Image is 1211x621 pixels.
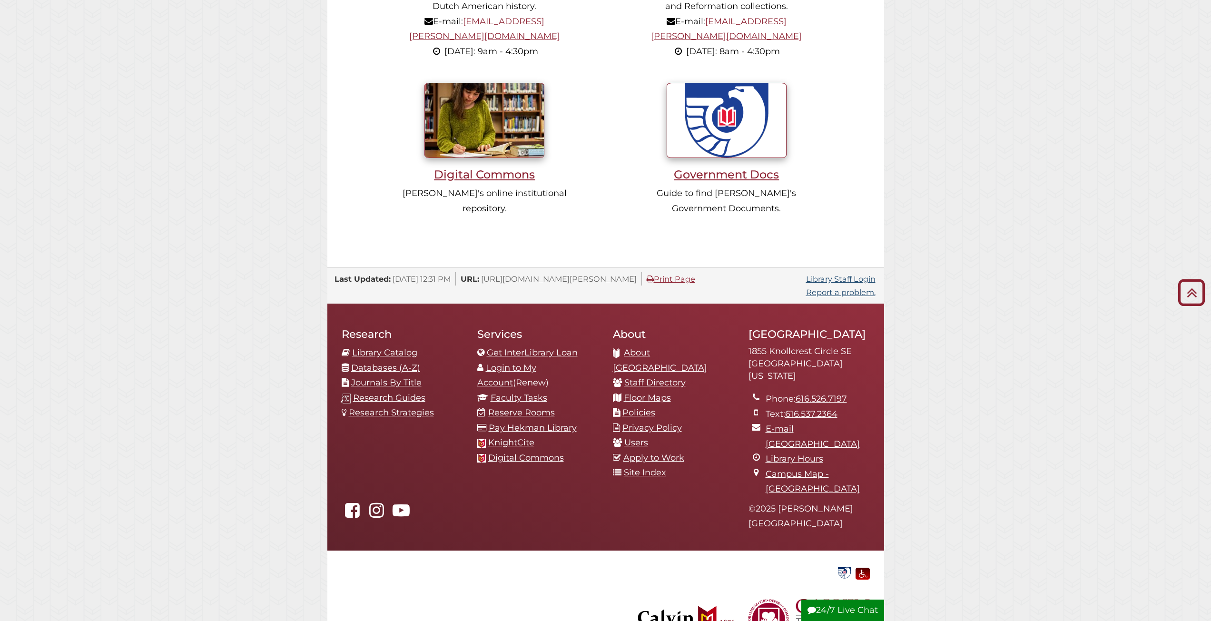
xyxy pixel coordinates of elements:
span: [URL][DOMAIN_NAME][PERSON_NAME] [481,274,637,284]
a: Get InterLibrary Loan [487,347,578,358]
a: Faculty Tasks [491,393,547,403]
a: Report a problem. [806,287,876,297]
h2: [GEOGRAPHIC_DATA] [748,327,870,341]
p: Guide to find [PERSON_NAME]'s Government Documents. [630,186,823,216]
a: Hekman Library on YouTube [390,508,412,519]
a: Privacy Policy [622,423,682,433]
h3: Government Docs [630,168,823,181]
a: [EMAIL_ADDRESS][PERSON_NAME][DOMAIN_NAME] [651,16,802,42]
h2: Services [477,327,599,341]
a: Back to Top [1174,285,1209,300]
li: Phone: [766,392,870,407]
p: © 2025 [PERSON_NAME][GEOGRAPHIC_DATA] [748,502,870,532]
a: Pay Hekman Library [489,423,577,433]
a: Campus Map - [GEOGRAPHIC_DATA] [766,469,860,494]
a: Disability Assistance [856,567,870,577]
a: Library Hours [766,453,823,464]
li: Text: [766,407,870,422]
i: Print Page [647,275,654,283]
a: Login to My Account [477,363,536,388]
a: Library Staff Login [806,274,876,284]
a: E-mail [GEOGRAPHIC_DATA] [766,424,860,449]
a: Digital Commons [388,115,581,181]
img: Government Documents Federal Depository Library [836,566,853,580]
a: Hekman Library on Facebook [342,508,364,519]
span: [DATE]: 8am - 4:30pm [686,46,780,57]
img: Calvin favicon logo [477,454,486,463]
img: U.S. Government Documents seal [667,83,787,158]
img: research-guides-icon-white_37x37.png [341,394,351,404]
p: [PERSON_NAME]'s online institutional repository. [388,186,581,216]
span: [DATE]: 9am - 4:30pm [444,46,538,57]
a: Users [624,437,648,448]
a: Government Docs [630,115,823,181]
a: Library Catalog [352,347,417,358]
a: Reserve Rooms [488,407,555,418]
address: 1855 Knollcrest Circle SE [GEOGRAPHIC_DATA][US_STATE] [748,345,870,382]
a: Government Documents Federal Depository Library [836,567,853,577]
a: 616.526.7197 [796,394,847,404]
img: Disability Assistance [856,566,870,580]
h2: About [613,327,734,341]
a: Site Index [624,467,666,478]
span: Last Updated: [335,274,391,284]
a: Research Guides [353,393,425,403]
a: Databases (A-Z) [351,363,420,373]
a: hekmanlibrary on Instagram [366,508,388,519]
a: Print Page [647,274,695,284]
a: Policies [622,407,655,418]
a: Journals By Title [351,377,422,388]
img: Calvin favicon logo [477,439,486,448]
li: (Renew) [477,361,599,391]
img: Student writing inside library [424,83,544,158]
a: About [GEOGRAPHIC_DATA] [613,347,707,373]
a: Research Strategies [349,407,434,418]
a: Floor Maps [624,393,671,403]
a: [EMAIL_ADDRESS][PERSON_NAME][DOMAIN_NAME] [409,16,560,42]
h2: Research [342,327,463,341]
a: 616.537.2364 [785,409,837,419]
h3: Digital Commons [388,168,581,181]
a: KnightCite [488,437,534,448]
a: Digital Commons [488,453,564,463]
span: [DATE] 12:31 PM [393,274,451,284]
a: Apply to Work [623,453,684,463]
span: URL: [461,274,479,284]
a: Staff Directory [624,377,686,388]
